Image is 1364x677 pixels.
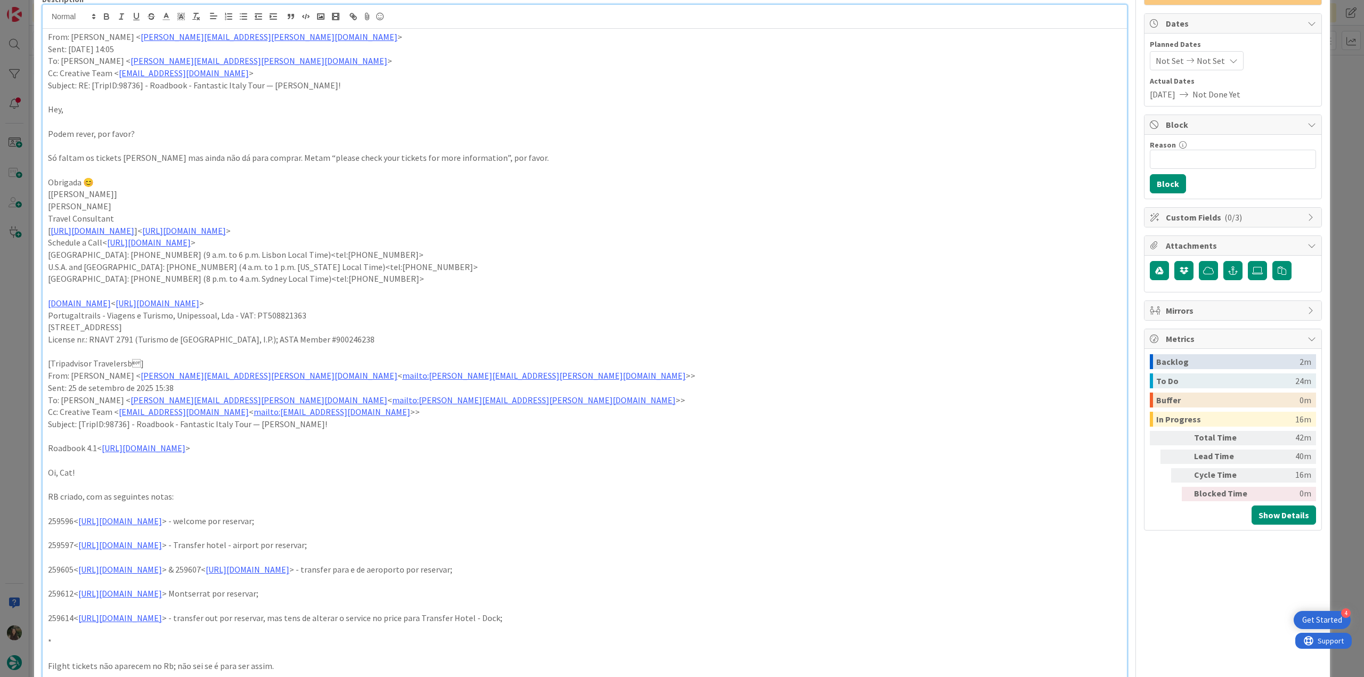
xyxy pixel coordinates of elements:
span: Planned Dates [1150,39,1316,50]
p: Sent: [DATE] 14:05 [48,43,1122,55]
label: Reason [1150,140,1176,150]
div: 16m [1295,412,1311,427]
p: Roadbook 4.1< > [48,442,1122,454]
p: [GEOGRAPHIC_DATA]: [PHONE_NUMBER] (9 a.m. to 6 p.m. Lisbon Local Time)<tel:[PHONE_NUMBER]> [48,249,1122,261]
div: In Progress [1156,412,1295,427]
div: Lead Time [1194,450,1253,464]
button: Show Details [1252,505,1316,525]
div: Get Started [1302,615,1342,625]
span: Attachments [1166,239,1302,252]
div: 0m [1300,393,1311,407]
a: [URL][DOMAIN_NAME] [102,443,185,453]
p: [GEOGRAPHIC_DATA]: [PHONE_NUMBER] (8 p.m. to 4 a.m. Sydney Local Time)<tel:[PHONE_NUMBER]> [48,273,1122,285]
p: To: [PERSON_NAME] < < >> [48,394,1122,406]
p: Só faltam os tickets [PERSON_NAME] mas ainda não dá para comprar. Metam “please check your ticket... [48,152,1122,164]
a: [URL][DOMAIN_NAME] [116,298,199,308]
button: Block [1150,174,1186,193]
p: 259597< > - Transfer hotel - airport por reservar; [48,539,1122,551]
span: Dates [1166,17,1302,30]
p: 259596< > - welcome por reservar; [48,515,1122,527]
p: Oi, Cat! [48,467,1122,479]
a: [URL][DOMAIN_NAME] [78,588,162,599]
p: Sent: 25 de setembro de 2025 15:38 [48,382,1122,394]
div: Backlog [1156,354,1300,369]
a: [PERSON_NAME][EMAIL_ADDRESS][PERSON_NAME][DOMAIN_NAME] [131,395,387,405]
p: [ ]< > [48,225,1122,237]
span: Not Set [1197,54,1225,67]
a: [URL][DOMAIN_NAME] [78,516,162,526]
div: Blocked Time [1194,487,1253,501]
a: [URL][DOMAIN_NAME] [206,564,289,575]
p: Obrigada 😊 [48,176,1122,189]
p: Portugaltrails - Viagens e Turismo, Unipessoal, Lda - VAT: PT508821363 [48,309,1122,322]
a: [PERSON_NAME][EMAIL_ADDRESS][PERSON_NAME][DOMAIN_NAME] [141,31,397,42]
div: Total Time [1194,431,1253,445]
p: 259614< > - transfer out por reservar, mas tens de alterar o service no price para Transfer Hotel... [48,612,1122,624]
a: [PERSON_NAME][EMAIL_ADDRESS][PERSON_NAME][DOMAIN_NAME] [131,55,387,66]
p: < > [48,297,1122,309]
p: License nr.: RNAVT 2791 (Turismo de [GEOGRAPHIC_DATA], I.P.); ASTA Member #900246238 [48,333,1122,346]
a: mailto:[EMAIL_ADDRESS][DOMAIN_NAME] [254,406,410,417]
p: [Tripadvisor Travelersb] [48,357,1122,370]
a: [EMAIL_ADDRESS][DOMAIN_NAME] [119,68,249,78]
div: Open Get Started checklist, remaining modules: 4 [1294,611,1351,629]
div: To Do [1156,373,1295,388]
p: Podem rever, por favor? [48,128,1122,140]
p: [STREET_ADDRESS] [48,321,1122,333]
a: [URL][DOMAIN_NAME] [78,613,162,623]
p: Travel Consultant [48,213,1122,225]
p: [[PERSON_NAME]] [48,188,1122,200]
span: [DATE] [1150,88,1175,101]
a: [URL][DOMAIN_NAME] [107,237,191,248]
div: Cycle Time [1194,468,1253,483]
p: From: [PERSON_NAME] < < >> [48,370,1122,382]
div: 16m [1257,468,1311,483]
p: Hey, [48,103,1122,116]
div: 2m [1300,354,1311,369]
div: 24m [1295,373,1311,388]
a: [PERSON_NAME][EMAIL_ADDRESS][PERSON_NAME][DOMAIN_NAME] [141,370,397,381]
p: Schedule a Call< > [48,236,1122,249]
a: [DOMAIN_NAME] [48,298,111,308]
p: U.S.A. and [GEOGRAPHIC_DATA]: [PHONE_NUMBER] (4 a.m. to 1 p.m. [US_STATE] Local Time)<tel:[PHONE_... [48,261,1122,273]
p: Subject: [TripID:98736] - Roadbook - Fantastic Italy Tour — [PERSON_NAME]! [48,418,1122,430]
span: Metrics [1166,332,1302,345]
p: Cc: Creative Team < > [48,67,1122,79]
p: RB criado, com as seguintes notas: [48,491,1122,503]
p: To: [PERSON_NAME] < > [48,55,1122,67]
span: Not Done Yet [1192,88,1240,101]
p: Filght tickets não aparecem no Rb; não sei se é para ser assim. [48,660,1122,672]
p: Subject: RE: [TripID:98736] - Roadbook - Fantastic Italy Tour — [PERSON_NAME]! [48,79,1122,92]
span: Not Set [1156,54,1184,67]
span: Support [22,2,48,14]
a: [URL][DOMAIN_NAME] [78,540,162,550]
span: Block [1166,118,1302,131]
p: From: [PERSON_NAME] < > [48,31,1122,43]
span: Actual Dates [1150,76,1316,87]
div: Buffer [1156,393,1300,407]
a: [URL][DOMAIN_NAME] [78,564,162,575]
span: Custom Fields [1166,211,1302,224]
p: Cc: Creative Team < < >> [48,406,1122,418]
span: ( 0/3 ) [1224,212,1242,223]
p: 259605< > & 259607< > - transfer para e de aeroporto por reservar; [48,564,1122,576]
a: mailto:[PERSON_NAME][EMAIL_ADDRESS][PERSON_NAME][DOMAIN_NAME] [392,395,676,405]
span: Mirrors [1166,304,1302,317]
div: 0m [1257,487,1311,501]
div: 40m [1257,450,1311,464]
p: 259612< > Montserrat por reservar; [48,588,1122,600]
p: [PERSON_NAME] [48,200,1122,213]
a: mailto:[PERSON_NAME][EMAIL_ADDRESS][PERSON_NAME][DOMAIN_NAME] [402,370,686,381]
a: [URL][DOMAIN_NAME] [142,225,226,236]
div: 4 [1341,608,1351,618]
a: [URL][DOMAIN_NAME] [51,225,134,236]
a: [EMAIL_ADDRESS][DOMAIN_NAME] [119,406,249,417]
div: 42m [1257,431,1311,445]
